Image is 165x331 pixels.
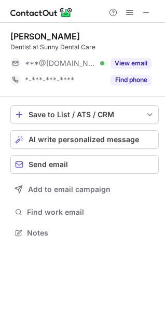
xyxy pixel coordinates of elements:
[10,226,159,240] button: Notes
[29,160,68,169] span: Send email
[10,105,159,124] button: save-profile-one-click
[111,58,152,68] button: Reveal Button
[28,185,111,194] span: Add to email campaign
[29,135,139,144] span: AI write personalized message
[111,75,152,85] button: Reveal Button
[27,228,155,238] span: Notes
[10,43,159,52] div: Dentist at Sunny Dental Care
[10,130,159,149] button: AI write personalized message
[10,205,159,219] button: Find work email
[10,31,80,42] div: [PERSON_NAME]
[10,155,159,174] button: Send email
[27,208,155,217] span: Find work email
[10,6,73,19] img: ContactOut v5.3.10
[29,111,141,119] div: Save to List / ATS / CRM
[10,180,159,199] button: Add to email campaign
[25,59,97,68] span: ***@[DOMAIN_NAME]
